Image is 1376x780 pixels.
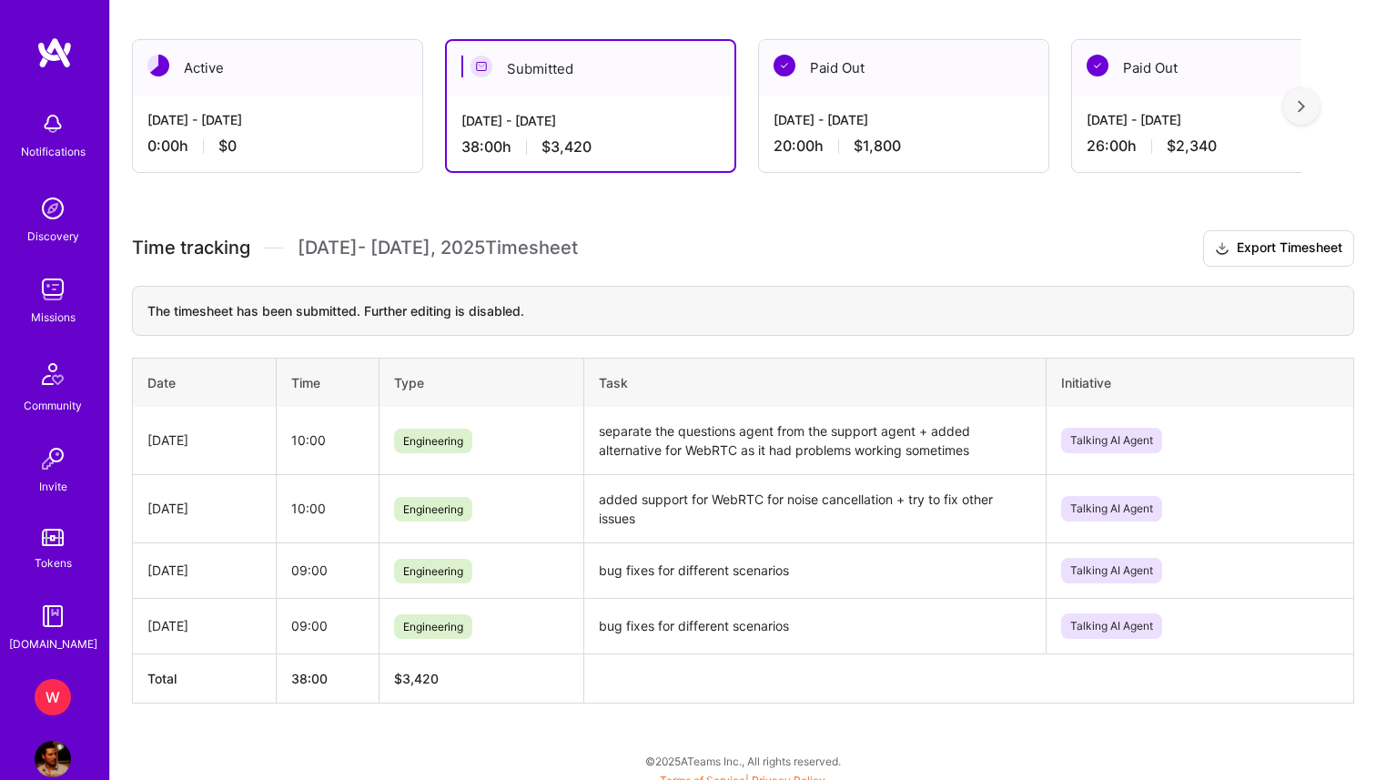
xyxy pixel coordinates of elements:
div: [DATE] - [DATE] [1087,110,1347,129]
div: Submitted [447,41,734,96]
div: Paid Out [759,40,1048,96]
td: bug fixes for different scenarios [584,598,1046,653]
div: [DATE] [147,431,261,450]
div: Invite [39,477,67,496]
div: 0:00 h [147,137,408,156]
span: Engineering [394,559,472,583]
div: 20:00 h [774,137,1034,156]
td: added support for WebRTC for noise cancellation + try to fix other issues [584,474,1046,542]
div: 26:00 h [1087,137,1347,156]
div: Discovery [27,227,79,246]
img: Submitted [470,56,492,77]
a: W [30,679,76,715]
span: $1,800 [854,137,901,156]
div: [DATE] [147,499,261,518]
div: 38:00 h [461,137,720,157]
div: The timesheet has been submitted. Further editing is disabled. [132,286,1354,336]
img: tokens [42,529,64,546]
td: 09:00 [276,598,379,653]
th: Total [133,653,277,703]
td: 10:00 [276,474,379,542]
img: logo [36,36,73,69]
span: Talking AI Agent [1061,428,1162,453]
td: separate the questions agent from the support agent + added alternative for WebRTC as it had prob... [584,407,1046,475]
img: User Avatar [35,741,71,777]
th: Date [133,358,277,407]
td: 10:00 [276,407,379,475]
td: 09:00 [276,542,379,598]
span: Time tracking [132,237,250,259]
span: Engineering [394,614,472,639]
img: right [1298,100,1305,113]
th: $3,420 [379,653,584,703]
img: Paid Out [1087,55,1108,76]
span: $3,420 [541,137,592,157]
div: [DATE] - [DATE] [461,111,720,130]
th: Task [584,358,1046,407]
span: [DATE] - [DATE] , 2025 Timesheet [298,237,578,259]
a: User Avatar [30,741,76,777]
div: Tokens [35,553,72,572]
img: Invite [35,441,71,477]
img: discovery [35,190,71,227]
span: Engineering [394,429,472,453]
span: $0 [218,137,237,156]
img: Paid Out [774,55,795,76]
div: [DATE] [147,561,261,580]
img: teamwork [35,271,71,308]
th: Type [379,358,584,407]
span: Engineering [394,497,472,522]
th: Initiative [1046,358,1353,407]
span: Talking AI Agent [1061,496,1162,522]
div: Community [24,396,82,415]
th: 38:00 [276,653,379,703]
div: Paid Out [1072,40,1361,96]
th: Time [276,358,379,407]
div: [DATE] [147,616,261,635]
div: [DATE] - [DATE] [147,110,408,129]
button: Export Timesheet [1203,230,1354,267]
img: Active [147,55,169,76]
img: guide book [35,598,71,634]
i: icon Download [1215,239,1229,258]
div: [DOMAIN_NAME] [9,634,97,653]
td: bug fixes for different scenarios [584,542,1046,598]
span: $2,340 [1167,137,1217,156]
img: Community [31,352,75,396]
div: W [35,679,71,715]
div: Notifications [21,142,86,161]
div: Missions [31,308,76,327]
div: [DATE] - [DATE] [774,110,1034,129]
span: Talking AI Agent [1061,558,1162,583]
div: Active [133,40,422,96]
span: Talking AI Agent [1061,613,1162,639]
img: bell [35,106,71,142]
